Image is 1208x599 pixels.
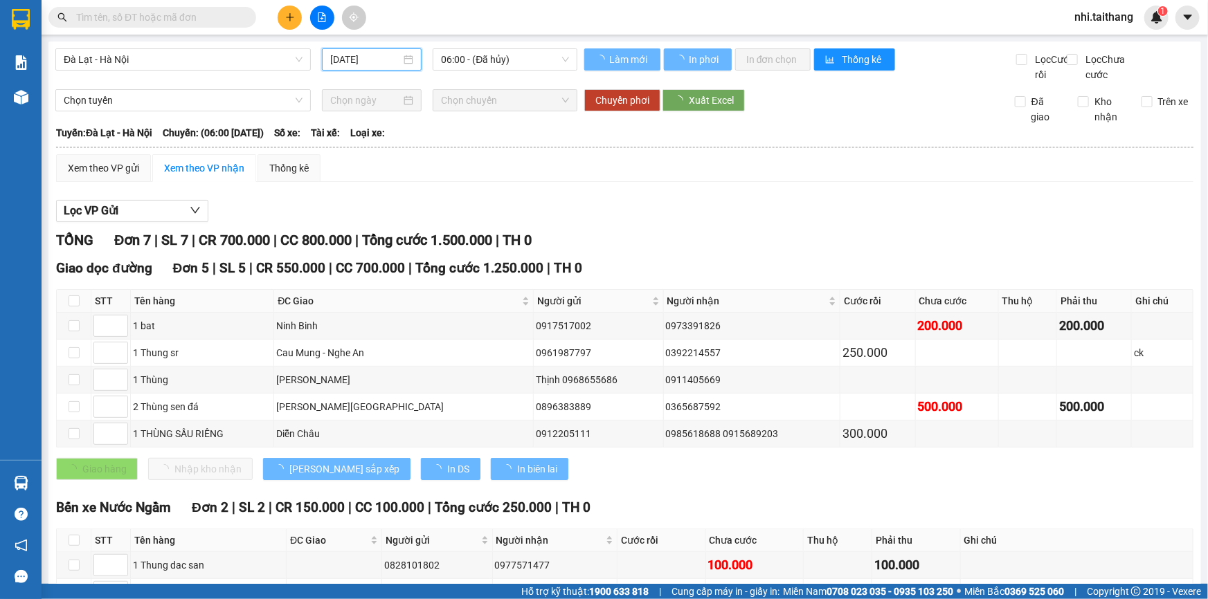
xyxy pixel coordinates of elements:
th: Ghi chú [961,529,1193,552]
div: Thống kê [269,160,309,176]
input: Chọn ngày [330,93,401,108]
span: aim [349,12,359,22]
div: 100.000 [708,555,802,575]
span: | [192,232,195,248]
span: SL 5 [219,260,246,276]
button: [PERSON_NAME] sắp xếp [263,458,411,480]
span: loading [674,95,689,105]
span: Số xe: [274,125,300,140]
span: Trên xe [1153,94,1194,109]
b: Tuyến: Đà Lạt - Hà Nội [56,127,152,138]
span: SL 2 [239,499,265,515]
span: Đà Lạt - Hà Nội [64,49,303,70]
button: In đơn chọn [735,48,811,71]
img: logo-vxr [12,9,30,30]
img: icon-new-feature [1151,11,1163,24]
span: Lọc Chưa cước [1080,52,1143,82]
div: Diễn Châu [276,426,530,441]
span: Người gửi [386,533,478,548]
button: aim [342,6,366,30]
div: 1 Thùng [133,372,271,387]
span: Giao dọc đường [56,260,152,276]
div: 0828101802 [384,557,489,573]
span: CC 100.000 [355,499,424,515]
span: Cung cấp máy in - giấy in: [671,584,779,599]
span: question-circle [15,508,28,521]
span: | [408,260,412,276]
div: 0977571477 [495,557,615,573]
img: warehouse-icon [14,476,28,490]
div: 1 Thung dac san [133,557,284,573]
span: Miền Nam [783,584,953,599]
div: 0912205111 [536,426,661,441]
span: Chọn tuyến [64,90,303,111]
button: Nhập kho nhận [148,458,253,480]
span: | [355,232,359,248]
span: | [154,232,158,248]
div: 0961987797 [536,345,661,360]
div: 0985618688 0915689203 [666,426,838,441]
th: STT [91,290,131,313]
div: Xem theo VP gửi [68,160,139,176]
span: CR 700.000 [199,232,270,248]
span: | [232,499,235,515]
div: Xem theo VP nhận [164,160,244,176]
span: TH 0 [554,260,582,276]
span: TỔNG [56,232,93,248]
span: Tổng cước 1.250.000 [415,260,543,276]
button: Xuất Excel [662,89,745,111]
div: 500.000 [918,397,996,416]
span: TH 0 [562,499,591,515]
span: | [659,584,661,599]
button: file-add [310,6,334,30]
div: 200.000 [918,316,996,335]
span: | [213,260,216,276]
span: Kho nhận [1089,94,1130,125]
span: Đơn 5 [173,260,210,276]
span: Làm mới [609,52,649,67]
span: Hỗ trợ kỹ thuật: [521,584,649,599]
span: ĐC Giao [278,293,519,308]
div: ck [1134,345,1191,360]
strong: 1900 633 818 [589,586,649,597]
strong: 0369 525 060 [1004,586,1064,597]
th: Chưa cước [916,290,999,313]
div: 2 Thùng sen đá [133,399,271,414]
div: 250.000 [842,343,912,362]
div: Ninh Binh [276,318,530,333]
span: TH 0 [503,232,532,248]
span: loading [274,464,289,474]
div: 0365687592 [666,399,838,414]
span: Tổng cước 250.000 [435,499,552,515]
span: CR 150.000 [276,499,345,515]
span: | [547,260,550,276]
div: Thịnh 0968655686 [536,372,661,387]
th: Thu hộ [804,529,872,552]
img: solution-icon [14,55,28,70]
span: | [428,499,431,515]
button: bar-chartThống kê [814,48,895,71]
span: Chọn chuyến [441,90,569,111]
span: loading [595,55,607,64]
button: In DS [421,458,480,480]
button: Làm mới [584,48,660,71]
span: Loại xe: [350,125,385,140]
span: notification [15,539,28,552]
th: Chưa cước [706,529,804,552]
span: | [1074,584,1076,599]
button: Giao hàng [56,458,138,480]
th: STT [91,529,131,552]
th: Thu hộ [999,290,1057,313]
th: Cước rồi [840,290,915,313]
span: file-add [317,12,327,22]
div: 1 Thung sr [133,345,271,360]
span: Tài xế: [311,125,340,140]
div: [PERSON_NAME][GEOGRAPHIC_DATA] [276,399,530,414]
div: 300.000 [842,424,912,443]
div: 1 bat [133,318,271,333]
span: Lọc Cước rồi [1029,52,1076,82]
div: 500.000 [1059,397,1129,416]
span: | [348,499,352,515]
span: bar-chart [825,55,837,66]
span: ⚪️ [957,589,961,594]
